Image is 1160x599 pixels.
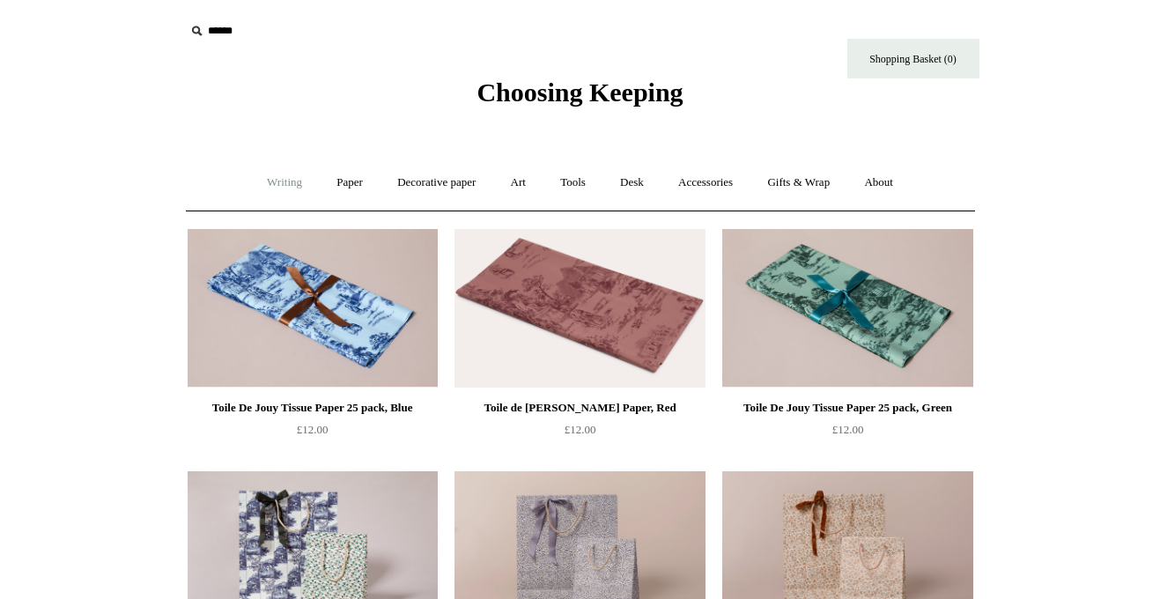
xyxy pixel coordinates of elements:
img: Toile De Jouy Tissue Paper 25 pack, Green [722,229,972,388]
a: Paper [321,159,379,206]
a: About [848,159,909,206]
a: Toile De Jouy Tissue Paper 25 pack, Green £12.00 [722,397,972,470]
a: Decorative paper [381,159,491,206]
img: Toile de Jouy Tissue Paper, Red [454,229,705,388]
a: Tools [544,159,602,206]
span: £12.00 [565,423,596,436]
span: Choosing Keeping [477,78,683,107]
a: Toile de [PERSON_NAME] Paper, Red £12.00 [454,397,705,470]
a: Accessories [662,159,749,206]
a: Choosing Keeping [477,92,683,104]
a: Toile De Jouy Tissue Paper 25 pack, Blue £12.00 [188,397,438,470]
span: £12.00 [832,423,864,436]
a: Art [495,159,542,206]
a: Toile De Jouy Tissue Paper 25 pack, Blue Toile De Jouy Tissue Paper 25 pack, Blue [188,229,438,388]
div: Toile de [PERSON_NAME] Paper, Red [459,397,700,418]
span: £12.00 [297,423,329,436]
a: Desk [604,159,660,206]
a: Toile de Jouy Tissue Paper, Red Toile de Jouy Tissue Paper, Red [454,229,705,388]
div: Toile De Jouy Tissue Paper 25 pack, Blue [192,397,433,418]
a: Toile De Jouy Tissue Paper 25 pack, Green Toile De Jouy Tissue Paper 25 pack, Green [722,229,972,388]
a: Shopping Basket (0) [847,39,979,78]
a: Writing [251,159,318,206]
div: Toile De Jouy Tissue Paper 25 pack, Green [727,397,968,418]
a: Gifts & Wrap [751,159,846,206]
img: Toile De Jouy Tissue Paper 25 pack, Blue [188,229,438,388]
